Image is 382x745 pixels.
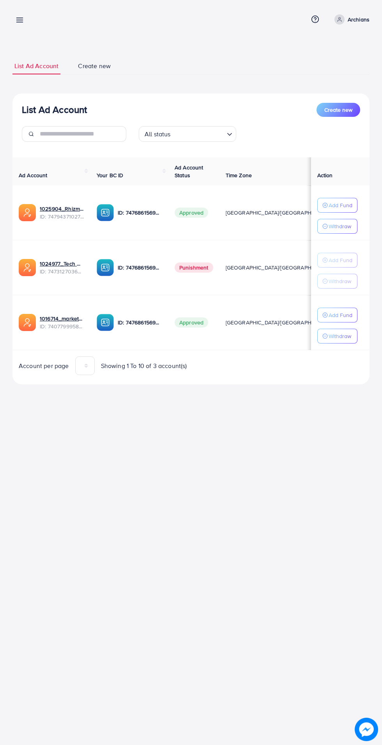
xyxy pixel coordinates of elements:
[329,222,351,231] p: Withdraw
[40,205,84,221] div: <span class='underline'>1025904_Rhizmall Archbeat_1741442161001</span></br>7479437102770323473
[139,126,236,142] div: Search for option
[118,263,162,272] p: ID: 7476861569385742352
[40,315,84,322] a: 1016714_marketbay_1724762849692
[175,317,208,328] span: Approved
[329,277,351,286] p: Withdraw
[317,219,357,234] button: Withdraw
[317,253,357,268] button: Add Fund
[324,106,352,114] span: Create new
[175,164,203,179] span: Ad Account Status
[40,322,84,330] span: ID: 7407799958096789521
[40,260,84,268] a: 1024977_Tech Wave_1739972983986
[329,331,351,341] p: Withdraw
[40,315,84,331] div: <span class='underline'>1016714_marketbay_1724762849692</span></br>7407799958096789521
[331,14,370,25] a: Archians
[226,209,334,217] span: [GEOGRAPHIC_DATA]/[GEOGRAPHIC_DATA]
[97,171,124,179] span: Your BC ID
[19,259,36,276] img: ic-ads-acc.e4c84228.svg
[40,205,84,213] a: 1025904_Rhizmall Archbeat_1741442161001
[329,201,352,210] p: Add Fund
[97,204,114,221] img: ic-ba-acc.ded83a64.svg
[317,308,357,322] button: Add Fund
[40,213,84,220] span: ID: 7479437102770323473
[22,104,87,115] h3: List Ad Account
[118,318,162,327] p: ID: 7476861569385742352
[355,718,378,741] img: image
[173,127,224,140] input: Search for option
[78,62,111,70] span: Create new
[175,208,208,218] span: Approved
[226,171,252,179] span: Time Zone
[348,15,370,24] p: Archians
[175,262,213,273] span: Punishment
[101,361,187,370] span: Showing 1 To 10 of 3 account(s)
[40,268,84,275] span: ID: 7473127036257615873
[97,259,114,276] img: ic-ba-acc.ded83a64.svg
[317,274,357,289] button: Withdraw
[19,314,36,331] img: ic-ads-acc.e4c84228.svg
[19,361,69,370] span: Account per page
[40,260,84,276] div: <span class='underline'>1024977_Tech Wave_1739972983986</span></br>7473127036257615873
[317,329,357,343] button: Withdraw
[19,171,48,179] span: Ad Account
[226,264,334,271] span: [GEOGRAPHIC_DATA]/[GEOGRAPHIC_DATA]
[97,314,114,331] img: ic-ba-acc.ded83a64.svg
[329,255,352,265] p: Add Fund
[317,171,333,179] span: Action
[317,103,360,117] button: Create new
[143,129,172,140] span: All status
[118,208,162,217] p: ID: 7476861569385742352
[14,62,58,70] span: List Ad Account
[329,310,352,320] p: Add Fund
[19,204,36,221] img: ic-ads-acc.e4c84228.svg
[317,198,357,213] button: Add Fund
[226,319,334,326] span: [GEOGRAPHIC_DATA]/[GEOGRAPHIC_DATA]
